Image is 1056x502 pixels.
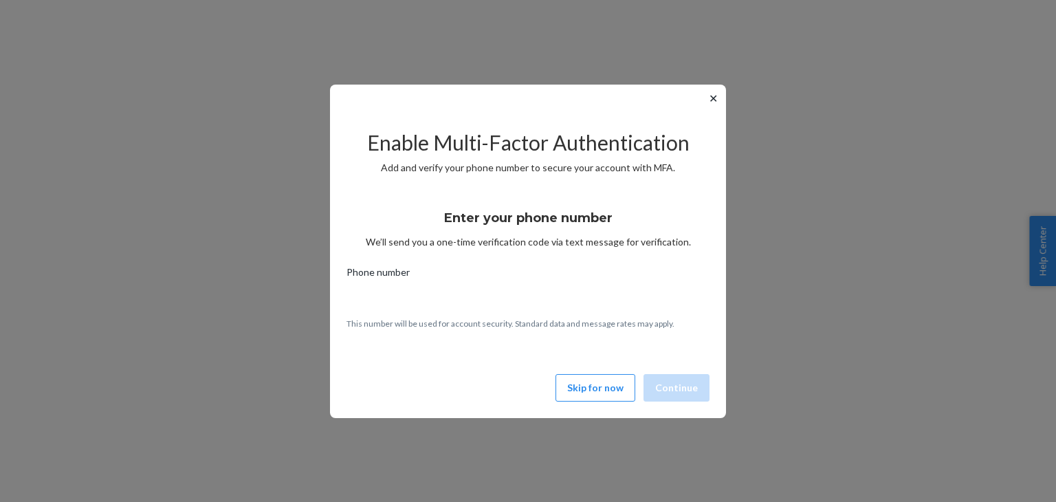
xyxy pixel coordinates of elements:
[555,374,635,402] button: Skip for now
[643,374,709,402] button: Continue
[346,318,709,329] p: This number will be used for account security. Standard data and message rates may apply.
[346,198,709,249] div: We’ll send you a one-time verification code via text message for verification.
[444,209,613,227] h3: Enter your phone number
[346,265,410,285] span: Phone number
[346,161,709,175] p: Add and verify your phone number to secure your account with MFA.
[346,131,709,154] h2: Enable Multi-Factor Authentication
[706,90,720,107] button: ✕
